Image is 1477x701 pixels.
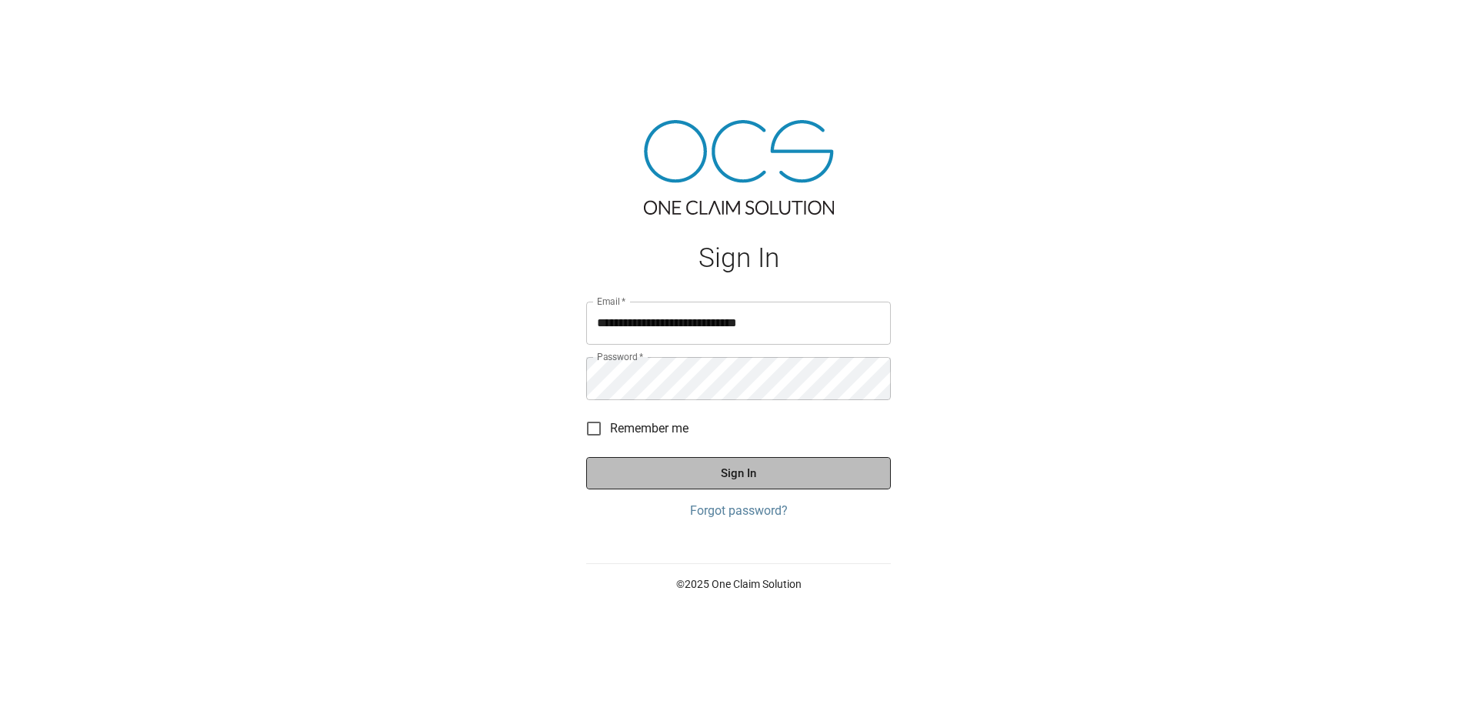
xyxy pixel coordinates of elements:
[586,576,891,592] p: © 2025 One Claim Solution
[586,502,891,520] a: Forgot password?
[586,242,891,274] h1: Sign In
[597,295,626,308] label: Email
[610,419,688,438] span: Remember me
[644,120,834,215] img: ocs-logo-tra.png
[597,350,643,363] label: Password
[18,9,80,40] img: ocs-logo-white-transparent.png
[586,457,891,489] button: Sign In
